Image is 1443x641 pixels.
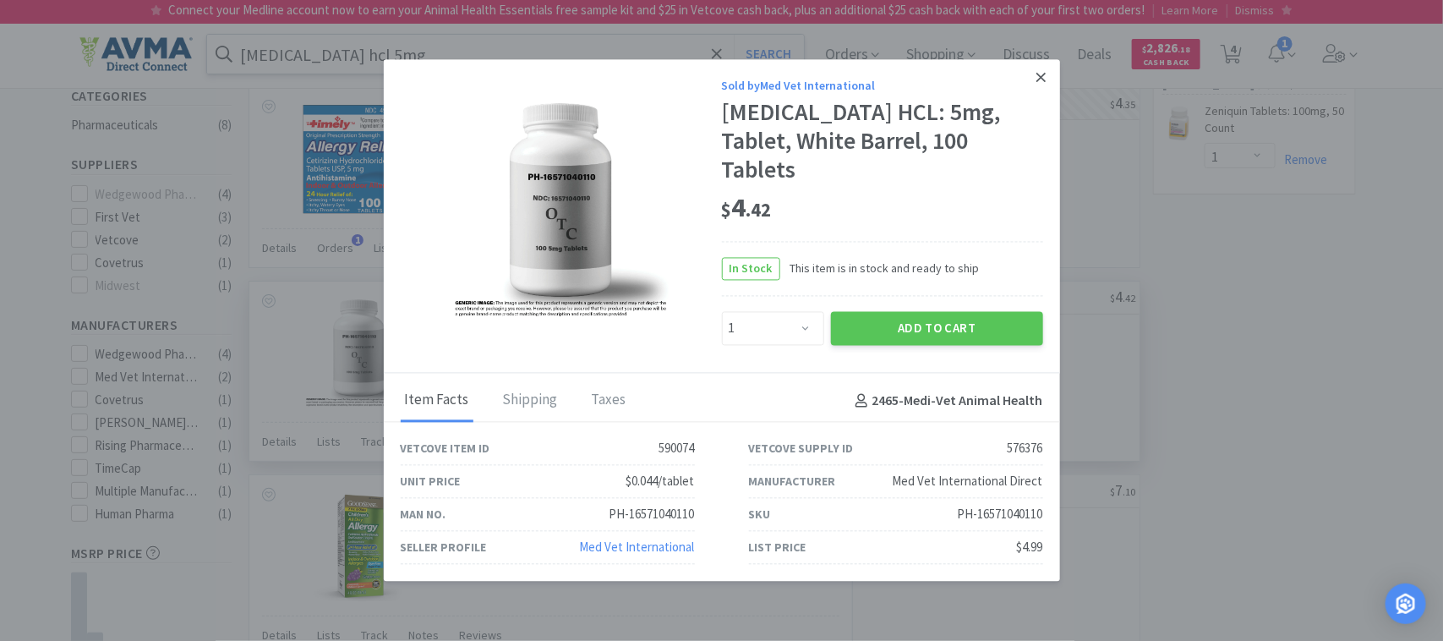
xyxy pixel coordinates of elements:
span: In Stock [723,258,779,279]
span: . 42 [746,199,772,222]
button: Add to Cart [831,311,1043,345]
span: $ [722,199,732,222]
div: Shipping [499,380,562,422]
div: Unit Price [401,472,461,490]
div: Manufacturer [749,472,836,490]
span: This item is in stock and ready to ship [780,260,980,278]
div: Sold by Med Vet International [722,77,1043,96]
div: PH-16571040110 [609,504,695,524]
div: PH-16571040110 [958,504,1043,524]
div: Item Facts [401,380,473,422]
div: [MEDICAL_DATA] HCL: 5mg, Tablet, White Barrel, 100 Tablets [722,99,1043,184]
div: Med Vet International Direct [893,471,1043,491]
div: Vetcove Item ID [401,439,490,457]
div: Seller Profile [401,538,487,556]
div: Taxes [588,380,631,422]
div: $0.044/tablet [626,471,695,491]
div: Open Intercom Messenger [1386,583,1426,624]
div: Man No. [401,505,446,523]
span: 4 [722,191,772,225]
div: 590074 [659,438,695,458]
img: 6ae167c7d0c143f9b5ef4a0bbfb3b830.png [451,101,671,320]
a: Med Vet International [580,539,695,555]
div: 576376 [1008,438,1043,458]
div: $4.99 [1017,537,1043,557]
div: SKU [749,505,771,523]
div: Vetcove Supply ID [749,439,854,457]
div: List Price [749,538,806,556]
h4: 2465 - Medi-Vet Animal Health [849,390,1043,412]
